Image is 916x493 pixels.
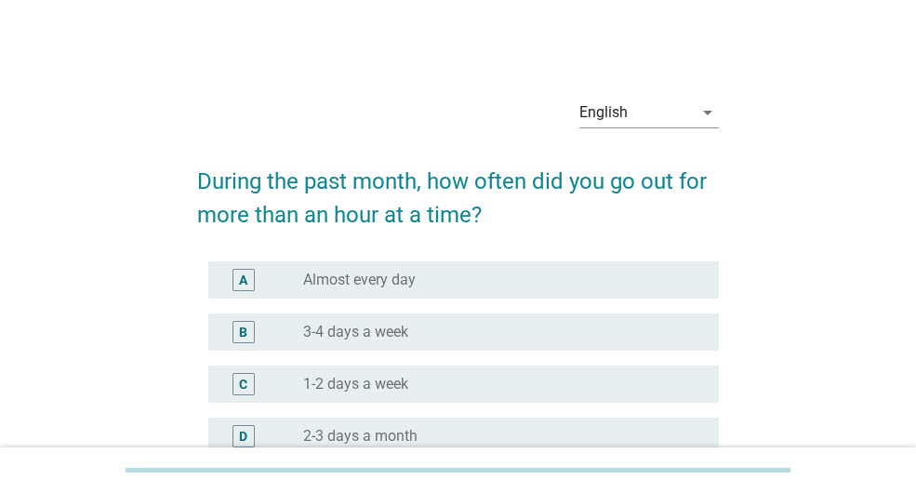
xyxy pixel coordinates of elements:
[239,426,247,446] div: D
[239,270,247,289] div: A
[579,104,628,121] div: English
[303,323,408,341] label: 3-4 days a week
[197,146,719,232] h2: During the past month, how often did you go out for more than an hour at a time?
[303,271,416,289] label: Almost every day
[697,101,719,124] i: arrow_drop_down
[303,375,408,393] label: 1-2 days a week
[239,322,247,341] div: B
[303,427,418,446] label: 2-3 days a month
[239,374,247,393] div: C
